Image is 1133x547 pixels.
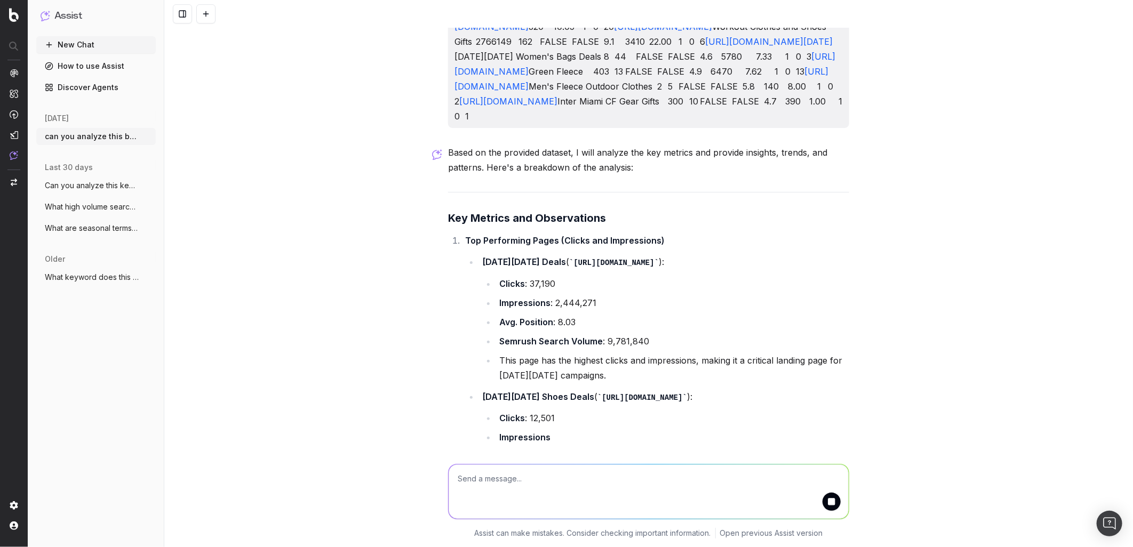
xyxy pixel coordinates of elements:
span: What are seasonal terms related to sport [45,223,139,234]
strong: Impressions [499,297,550,308]
div: Open Intercom Messenger [1097,511,1122,536]
span: can you analyze this botify data export [45,131,139,142]
li: ( ): [479,254,849,383]
p: Assist can make mistakes. Consider checking important information. [475,528,711,538]
button: What are seasonal terms related to sport [36,220,156,237]
li: : 12,501 [496,411,849,425]
li: : 8.03 [496,315,849,329]
button: What keyword does this page currently ra [36,269,156,286]
li: : 2,444,271 [496,295,849,310]
button: Assist [41,9,151,23]
img: Botify assist logo [432,149,442,160]
strong: Top Performing Pages (Clicks and Impressions) [465,235,665,246]
img: Assist [41,11,50,21]
code: [URL][DOMAIN_NAME] [597,393,687,402]
button: New Chat [36,36,156,53]
li: : 37,190 [496,276,849,291]
h1: Assist [54,9,82,23]
img: Studio [10,131,18,139]
strong: Impressions [499,432,550,443]
button: can you analyze this botify data export [36,128,156,145]
img: Activation [10,110,18,119]
span: older [45,254,65,264]
img: Botify logo [9,8,19,22]
strong: Key Metrics and Observations [448,212,606,224]
strong: Clicks [499,278,525,289]
strong: [DATE][DATE] Deals [482,256,566,267]
span: [DATE] [45,113,69,124]
li: : 9,781,840 [496,334,849,349]
img: Analytics [10,69,18,77]
span: What high volume search queries related [45,202,139,212]
span: Can you analyze this keyword gap analysi [45,180,139,191]
img: Setting [10,501,18,510]
a: Open previous Assist version [720,528,823,538]
button: Can you analyze this keyword gap analysi [36,177,156,194]
strong: [DATE][DATE] Shoes Deals [482,391,594,402]
span: last 30 days [45,162,93,173]
a: [URL][DOMAIN_NAME][DATE] [705,36,833,47]
strong: Semrush Search Volume [499,336,603,347]
li: ( ): [479,389,849,445]
a: Discover Agents [36,79,156,96]
p: Based on the provided dataset, I will analyze the key metrics and provide insights, trends, and p... [448,145,849,175]
img: My account [10,521,18,530]
span: What keyword does this page currently ra [45,272,139,283]
button: What high volume search queries related [36,198,156,215]
strong: Clicks [499,413,525,423]
a: How to use Assist [36,58,156,75]
img: Assist [10,151,18,160]
strong: Avg. Position [499,317,553,327]
img: Intelligence [10,89,18,98]
img: Switch project [11,179,17,186]
a: [URL][DOMAIN_NAME] [459,96,557,107]
code: [URL][DOMAIN_NAME] [569,259,659,267]
li: This page has the highest clicks and impressions, making it a critical landing page for [DATE][DA... [496,353,849,383]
